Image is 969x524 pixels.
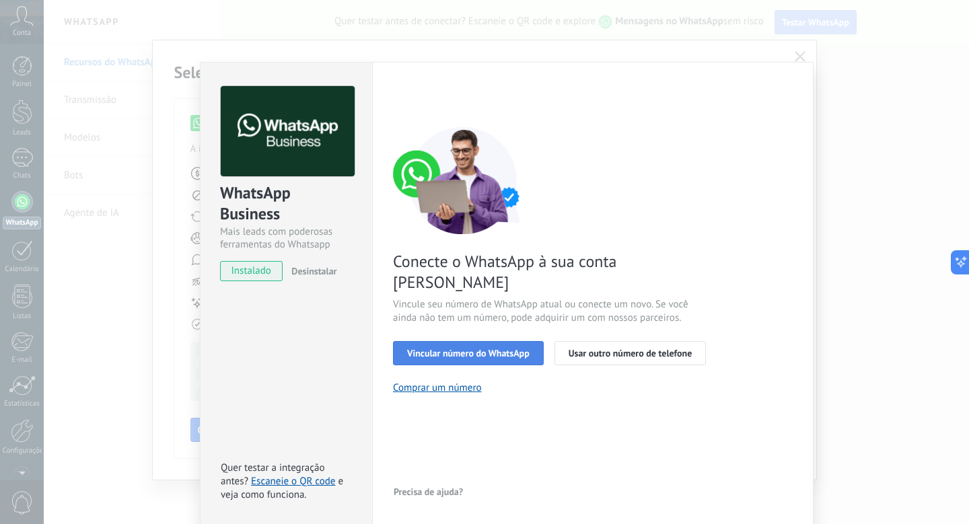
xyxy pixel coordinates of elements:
[393,341,544,365] button: Vincular número do WhatsApp
[393,251,713,293] span: Conecte o WhatsApp à sua conta [PERSON_NAME]
[220,225,353,251] div: Mais leads com poderosas ferramentas do Whatsapp
[221,475,343,501] span: e veja como funciona.
[221,461,324,488] span: Quer testar a integração antes?
[393,381,482,394] button: Comprar um número
[286,261,336,281] button: Desinstalar
[221,86,355,177] img: logo_main.png
[291,265,336,277] span: Desinstalar
[251,475,335,488] a: Escaneie o QR code
[221,261,282,281] span: instalado
[554,341,707,365] button: Usar outro número de telefone
[393,482,464,502] button: Precisa de ajuda?
[393,126,534,234] img: connect number
[393,298,713,325] span: Vincule seu número de WhatsApp atual ou conecte um novo. Se você ainda não tem um número, pode ad...
[394,487,463,496] span: Precisa de ajuda?
[407,348,530,358] span: Vincular número do WhatsApp
[569,348,692,358] span: Usar outro número de telefone
[220,182,353,225] div: WhatsApp Business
